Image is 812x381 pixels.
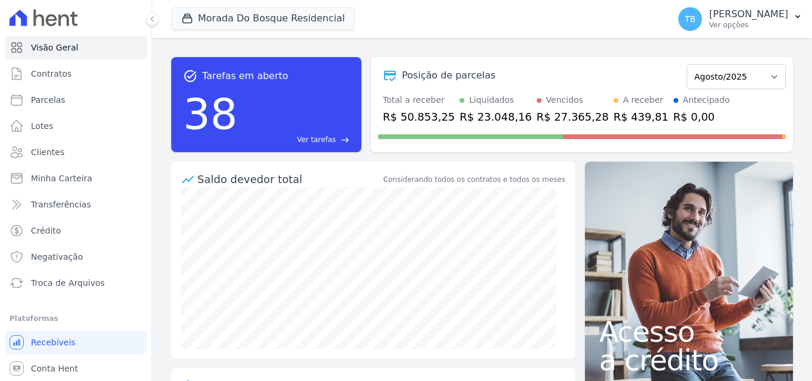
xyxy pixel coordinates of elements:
[537,109,609,125] div: R$ 27.365,28
[5,219,147,243] a: Crédito
[669,2,812,36] button: TB [PERSON_NAME] Ver opções
[599,346,779,374] span: a crédito
[197,171,381,187] div: Saldo devedor total
[383,94,455,106] div: Total a receber
[383,109,455,125] div: R$ 50.853,25
[202,69,288,83] span: Tarefas em aberto
[5,114,147,138] a: Lotes
[5,357,147,380] a: Conta Hent
[5,245,147,269] a: Negativação
[31,251,83,263] span: Negativação
[31,146,64,158] span: Clientes
[31,199,91,210] span: Transferências
[183,83,238,145] div: 38
[5,88,147,112] a: Parcelas
[459,109,531,125] div: R$ 23.048,16
[31,336,75,348] span: Recebíveis
[5,36,147,59] a: Visão Geral
[683,94,730,106] div: Antecipado
[31,277,105,289] span: Troca de Arquivos
[5,140,147,164] a: Clientes
[709,20,788,30] p: Ver opções
[383,174,565,185] div: Considerando todos os contratos e todos os meses
[546,94,583,106] div: Vencidos
[402,68,496,83] div: Posição de parcelas
[31,172,92,184] span: Minha Carteira
[599,317,779,346] span: Acesso
[469,94,514,106] div: Liquidados
[183,69,197,83] span: task_alt
[171,7,355,30] button: Morada Do Bosque Residencial
[5,271,147,295] a: Troca de Arquivos
[341,136,350,144] span: east
[297,134,336,145] span: Ver tarefas
[31,42,78,53] span: Visão Geral
[31,94,65,106] span: Parcelas
[5,330,147,354] a: Recebíveis
[31,68,71,80] span: Contratos
[243,134,350,145] a: Ver tarefas east
[5,166,147,190] a: Minha Carteira
[623,94,663,106] div: A receber
[31,120,53,132] span: Lotes
[31,363,78,374] span: Conta Hent
[5,62,147,86] a: Contratos
[685,15,695,23] span: TB
[5,193,147,216] a: Transferências
[10,311,142,326] div: Plataformas
[673,109,730,125] div: R$ 0,00
[613,109,669,125] div: R$ 439,81
[31,225,61,237] span: Crédito
[709,8,788,20] p: [PERSON_NAME]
